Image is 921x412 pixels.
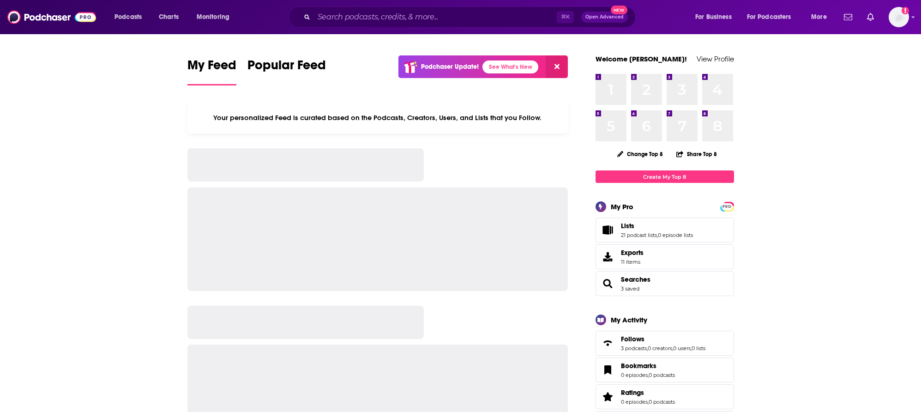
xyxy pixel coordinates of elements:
[7,8,96,26] img: Podchaser - Follow, Share and Rate Podcasts
[648,345,672,351] a: 0 creators
[889,7,909,27] span: Logged in as megcassidy
[648,372,649,378] span: ,
[672,345,673,351] span: ,
[599,364,617,376] a: Bookmarks
[621,345,647,351] a: 3 podcasts
[611,315,647,324] div: My Activity
[187,57,236,85] a: My Feed
[621,248,644,257] span: Exports
[187,102,568,133] div: Your personalized Feed is curated based on the Podcasts, Creators, Users, and Lists that you Follow.
[159,11,179,24] span: Charts
[596,331,734,356] span: Follows
[599,224,617,236] a: Lists
[599,250,617,263] span: Exports
[596,357,734,382] span: Bookmarks
[621,259,644,265] span: 11 items
[581,12,628,23] button: Open AdvancedNew
[599,277,617,290] a: Searches
[863,9,878,25] a: Show notifications dropdown
[741,10,805,24] button: open menu
[314,10,557,24] input: Search podcasts, credits, & more...
[247,57,326,79] span: Popular Feed
[599,390,617,403] a: Ratings
[197,11,229,24] span: Monitoring
[153,10,184,24] a: Charts
[658,232,693,238] a: 0 episode lists
[691,345,692,351] span: ,
[190,10,241,24] button: open menu
[695,11,732,24] span: For Business
[297,6,644,28] div: Search podcasts, credits, & more...
[657,232,658,238] span: ,
[840,9,856,25] a: Show notifications dropdown
[621,362,675,370] a: Bookmarks
[689,10,743,24] button: open menu
[621,388,644,397] span: Ratings
[612,148,669,160] button: Change Top 8
[673,345,691,351] a: 0 users
[621,275,650,284] a: Searches
[621,222,693,230] a: Lists
[421,63,479,71] p: Podchaser Update!
[649,372,675,378] a: 0 podcasts
[902,7,909,14] svg: Add a profile image
[482,61,538,73] a: See What's New
[811,11,827,24] span: More
[889,7,909,27] img: User Profile
[621,335,644,343] span: Follows
[585,15,624,19] span: Open Advanced
[247,57,326,85] a: Popular Feed
[722,203,733,210] a: PRO
[114,11,142,24] span: Podcasts
[692,345,705,351] a: 0 lists
[697,55,734,63] a: View Profile
[596,170,734,183] a: Create My Top 8
[557,11,574,23] span: ⌘ K
[676,145,717,163] button: Share Top 8
[889,7,909,27] button: Show profile menu
[621,335,705,343] a: Follows
[596,384,734,409] span: Ratings
[596,55,687,63] a: Welcome [PERSON_NAME]!
[621,232,657,238] a: 21 podcast lists
[187,57,236,79] span: My Feed
[621,388,675,397] a: Ratings
[621,372,648,378] a: 0 episodes
[599,337,617,350] a: Follows
[596,244,734,269] a: Exports
[621,285,639,292] a: 3 saved
[611,6,627,14] span: New
[747,11,791,24] span: For Podcasters
[596,271,734,296] span: Searches
[621,362,656,370] span: Bookmarks
[649,399,675,405] a: 0 podcasts
[611,202,633,211] div: My Pro
[621,222,634,230] span: Lists
[108,10,154,24] button: open menu
[596,218,734,242] span: Lists
[805,10,838,24] button: open menu
[621,399,648,405] a: 0 episodes
[648,399,649,405] span: ,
